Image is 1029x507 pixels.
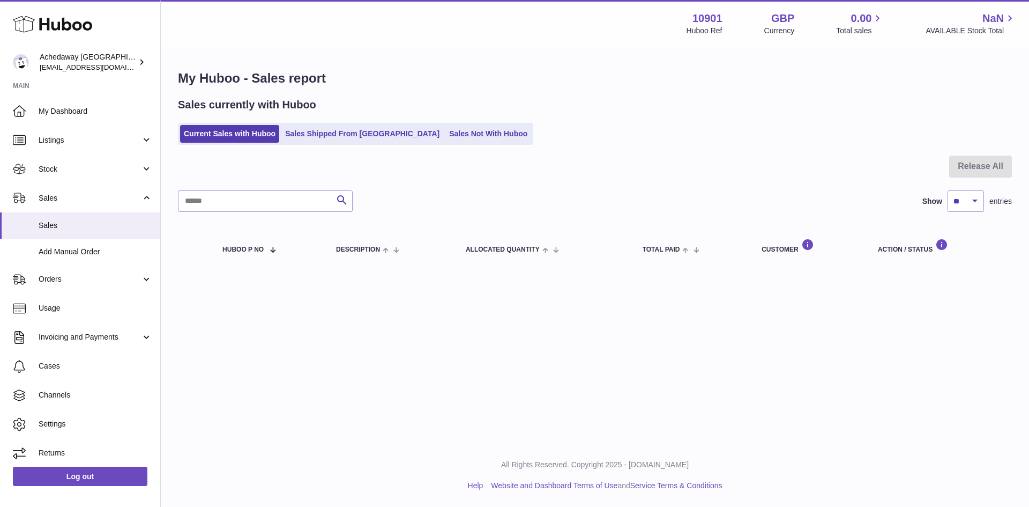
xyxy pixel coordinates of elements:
span: Settings [39,419,152,429]
span: Listings [39,135,141,145]
span: 0.00 [851,11,872,26]
span: AVAILABLE Stock Total [926,26,1016,36]
span: Add Manual Order [39,247,152,257]
span: entries [989,196,1012,207]
div: Currency [764,26,795,36]
a: Log out [13,467,147,486]
a: Sales Shipped From [GEOGRAPHIC_DATA] [281,125,443,143]
span: Returns [39,448,152,458]
a: NaN AVAILABLE Stock Total [926,11,1016,36]
div: Achedaway [GEOGRAPHIC_DATA] [40,52,136,72]
span: Usage [39,303,152,313]
strong: GBP [771,11,794,26]
a: Website and Dashboard Terms of Use [491,481,617,490]
a: Current Sales with Huboo [180,125,279,143]
span: Huboo P no [222,246,264,253]
span: Description [336,246,380,253]
h2: Sales currently with Huboo [178,98,316,112]
span: NaN [982,11,1004,26]
span: Invoicing and Payments [39,332,141,342]
a: Sales Not With Huboo [445,125,531,143]
a: 0.00 Total sales [836,11,884,36]
p: All Rights Reserved. Copyright 2025 - [DOMAIN_NAME] [169,460,1020,470]
span: Orders [39,274,141,284]
span: ALLOCATED Quantity [466,246,540,253]
img: admin@newpb.co.uk [13,54,29,70]
li: and [487,481,722,491]
span: Channels [39,390,152,400]
div: Huboo Ref [687,26,722,36]
a: Help [468,481,483,490]
span: Sales [39,193,141,203]
span: Stock [39,164,141,174]
div: Customer [762,239,856,253]
strong: 10901 [692,11,722,26]
span: Cases [39,361,152,371]
label: Show [922,196,942,207]
span: [EMAIL_ADDRESS][DOMAIN_NAME] [40,63,158,71]
a: Service Terms & Conditions [630,481,722,490]
span: My Dashboard [39,106,152,116]
span: Total sales [836,26,884,36]
span: Sales [39,221,152,231]
div: Action / Status [878,239,1001,253]
span: Total paid [643,246,680,253]
h1: My Huboo - Sales report [178,70,1012,87]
